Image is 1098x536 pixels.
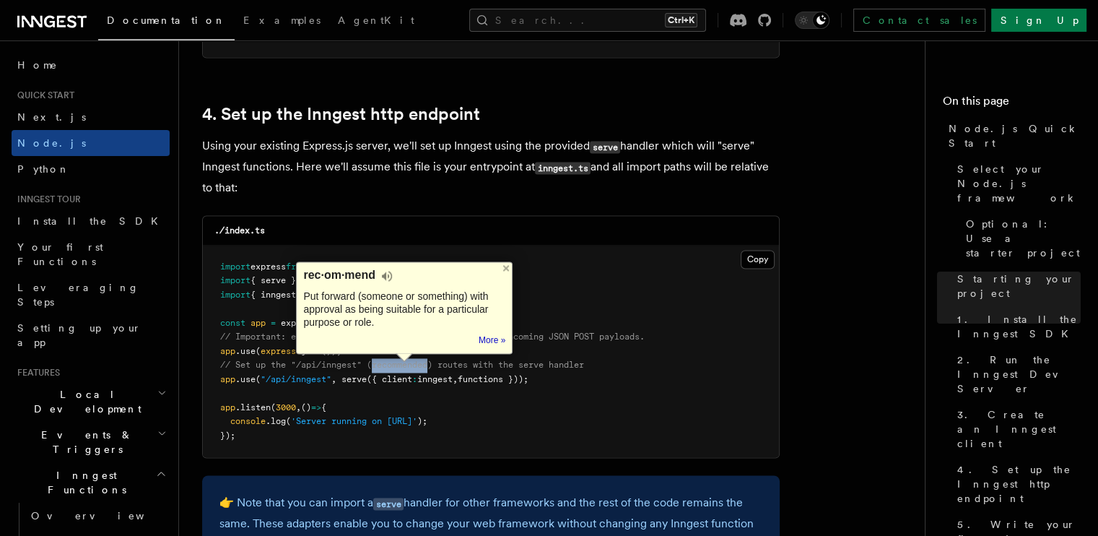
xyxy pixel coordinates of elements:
[220,318,245,328] span: const
[25,503,170,529] a: Overview
[250,318,266,328] span: app
[271,402,276,412] span: (
[535,162,591,174] code: inngest.ts
[991,9,1086,32] a: Sign Up
[235,374,256,384] span: .use
[329,4,423,39] a: AgentKit
[373,498,404,510] code: serve
[296,346,321,356] span: .json
[235,346,256,356] span: .use
[220,275,250,285] span: import
[202,104,480,124] a: 4. Set up the Inngest http endpoint
[286,261,306,272] span: from
[271,318,276,328] span: =
[17,282,139,308] span: Leveraging Steps
[261,374,331,384] span: "/api/inngest"
[291,416,417,426] span: 'Server running on [URL]'
[331,374,336,384] span: ,
[250,275,296,285] span: { serve }
[12,428,157,457] span: Events & Triggers
[220,290,250,300] span: import
[590,141,620,153] code: serve
[951,266,1081,306] a: Starting your project
[12,90,74,101] span: Quick start
[256,346,261,356] span: (
[17,58,58,72] span: Home
[266,416,286,426] span: .log
[12,156,170,182] a: Python
[235,402,271,412] span: .listen
[12,130,170,156] a: Node.js
[795,12,829,29] button: Toggle dark mode
[957,462,1081,506] span: 4. Set up the Inngest http endpoint
[235,4,329,39] a: Examples
[957,353,1081,396] span: 2. Run the Inngest Dev Server
[250,261,286,272] span: express
[853,9,985,32] a: Contact sales
[230,416,266,426] span: console
[107,14,226,26] span: Documentation
[951,156,1081,211] a: Select your Node.js framework
[220,402,235,412] span: app
[12,208,170,234] a: Install the SDK
[12,315,170,355] a: Setting up your app
[12,275,170,315] a: Leveraging Steps
[17,137,86,149] span: Node.js
[12,52,170,78] a: Home
[966,217,1081,260] span: Optional: Use a starter project
[286,416,291,426] span: (
[220,360,584,370] span: // Set up the "/api/inngest" (recommended) routes with the serve handler
[220,346,235,356] span: app
[220,431,235,441] span: });
[12,468,156,497] span: Inngest Functions
[12,104,170,130] a: Next.js
[12,381,170,422] button: Local Development
[321,402,326,412] span: {
[949,121,1081,150] span: Node.js Quick Start
[367,374,412,384] span: ({ client
[281,318,316,328] span: express
[741,250,775,269] button: Copy
[98,4,235,40] a: Documentation
[243,14,321,26] span: Examples
[412,374,417,384] span: :
[957,272,1081,301] span: Starting your project
[458,374,528,384] span: functions }));
[250,290,296,300] span: { inngest
[951,402,1081,457] a: 3. Create an Inngest client
[17,163,70,175] span: Python
[17,241,103,267] span: Your first Functions
[960,211,1081,266] a: Optional: Use a starter project
[214,225,265,235] code: ./index.ts
[220,374,235,384] span: app
[31,510,180,522] span: Overview
[17,215,167,227] span: Install the SDK
[256,374,261,384] span: (
[220,332,645,342] span: // Important: ensure you add JSON middleware to process incoming JSON POST payloads.
[220,261,250,272] span: import
[417,416,427,426] span: );
[12,422,170,462] button: Events & Triggers
[301,402,311,412] span: ()
[202,136,780,198] p: Using your existing Express.js server, we'll set up Inngest using the provided handler which will...
[951,457,1081,511] a: 4. Set up the Inngest http endpoint
[17,111,86,123] span: Next.js
[453,374,458,384] span: ,
[261,346,296,356] span: express
[12,234,170,275] a: Your first Functions
[373,496,404,509] a: serve
[276,402,296,412] span: 3000
[951,347,1081,402] a: 2. Run the Inngest Dev Server
[17,322,141,348] span: Setting up your app
[469,9,706,32] button: Search...Ctrl+K
[321,346,341,356] span: ());
[12,367,60,379] span: Features
[951,306,1081,347] a: 1. Install the Inngest SDK
[943,116,1081,156] a: Node.js Quick Start
[417,374,453,384] span: inngest
[341,374,367,384] span: serve
[311,402,321,412] span: =>
[957,312,1081,341] span: 1. Install the Inngest SDK
[296,402,301,412] span: ,
[12,387,157,416] span: Local Development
